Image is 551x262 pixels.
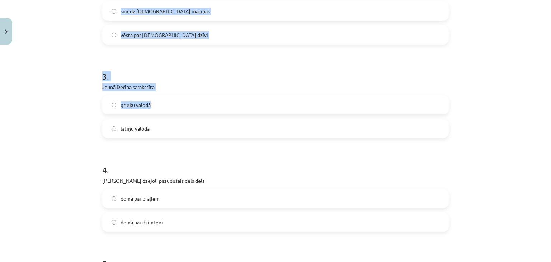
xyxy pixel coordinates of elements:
[121,8,210,15] span: sniedz [DEMOGRAPHIC_DATA] mācības
[112,103,116,107] input: grieķu valodā
[112,220,116,225] input: domā par dzimteni
[102,83,449,91] p: Jaunā Derība sarakstīta
[121,31,208,39] span: vēsta par [DEMOGRAPHIC_DATA] dzīvi
[112,33,116,37] input: vēsta par [DEMOGRAPHIC_DATA] dzīvi
[112,196,116,201] input: domā par brāļiem
[102,153,449,175] h1: 4 .
[102,59,449,81] h1: 3 .
[112,9,116,14] input: sniedz [DEMOGRAPHIC_DATA] mācības
[121,219,163,226] span: domā par dzimteni
[121,125,150,132] span: latīņu valodā
[102,177,449,184] p: [PERSON_NAME] dzejolī pazudušais dēls dēls
[5,29,8,34] img: icon-close-lesson-0947bae3869378f0d4975bcd49f059093ad1ed9edebbc8119c70593378902aed.svg
[121,195,160,202] span: domā par brāļiem
[112,126,116,131] input: latīņu valodā
[121,101,151,109] span: grieķu valodā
